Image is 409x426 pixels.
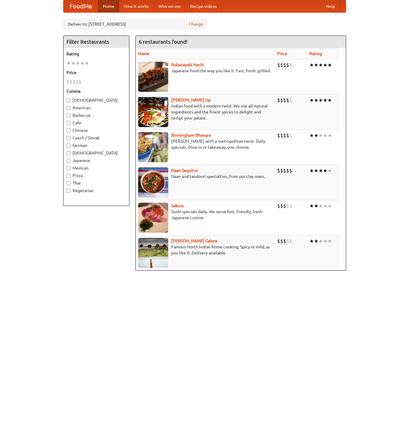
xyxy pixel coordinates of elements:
[67,180,126,186] label: Thai
[67,120,126,126] label: Cafe
[67,142,126,148] label: German
[138,68,273,74] p: Japanese food the way you like it. Fast, fresh, grilled.
[76,60,80,67] li: ★
[277,238,280,244] li: $
[64,36,129,48] h4: Filter Restaurants
[67,174,70,178] input: Pizza
[80,60,85,67] li: ★
[314,97,318,104] li: ★
[309,238,314,244] li: ★
[286,167,289,174] li: $
[171,203,184,208] a: Sakura
[286,97,289,104] li: $
[327,167,332,174] li: ★
[67,51,126,57] h5: Rating
[67,188,126,194] label: Vegetarian
[314,62,318,68] li: ★
[280,167,283,174] li: $
[67,79,70,85] li: $
[171,238,218,243] b: [PERSON_NAME] Galore
[280,238,283,244] li: $
[138,62,168,92] img: robatayaki.jpg
[138,173,273,179] p: Naan and tandoori specialties, from our clay oven.
[327,203,332,209] li: ★
[138,97,168,127] img: curryup.jpg
[70,79,73,85] li: $
[289,132,292,139] li: $
[63,19,208,30] div: Deliver to: [STREET_ADDRESS]
[323,132,327,139] li: ★
[318,62,323,68] li: ★
[171,98,211,102] b: [PERSON_NAME] Up
[138,138,273,150] p: [PERSON_NAME] with a metropolitan twist. Daily specials. Dine-in or takeaway, you choose.
[171,133,211,138] a: Birmingham Bhangra
[153,0,185,12] a: Who we are
[289,203,292,209] li: $
[283,132,286,139] li: $
[314,203,318,209] li: ★
[67,173,126,179] label: Pizza
[98,0,119,12] a: Home
[323,62,327,68] li: ★
[73,79,76,85] li: $
[283,203,286,209] li: $
[119,0,153,12] a: How it works
[277,167,280,174] li: $
[314,238,318,244] li: ★
[314,167,318,174] li: ★
[67,129,70,132] input: Chinese
[67,189,70,193] input: Vegetarian
[67,112,126,118] label: Barbecue
[286,132,289,139] li: $
[323,238,327,244] li: ★
[138,209,273,221] p: Sushi specials daily. We serve fast, friendly, fresh Japanese cuisine.
[171,168,198,173] b: Naan Sequitur
[277,62,280,68] li: $
[323,167,327,174] li: ★
[309,203,314,209] li: ★
[67,127,126,133] label: Chinese
[327,132,332,139] li: ★
[85,60,89,67] li: ★
[327,238,332,244] li: ★
[309,167,314,174] li: ★
[67,181,70,185] input: Thai
[318,203,323,209] li: ★
[286,62,289,68] li: $
[277,51,287,56] a: Price
[283,97,286,104] li: $
[289,238,292,244] li: $
[280,132,283,139] li: $
[64,0,98,12] a: FoodMe
[323,203,327,209] li: ★
[67,165,126,171] label: Mexican
[67,144,70,148] input: German
[171,62,204,67] a: Robatayaki Hachi
[289,97,292,104] li: $
[76,79,79,85] li: $
[67,157,126,163] label: Japanese
[289,62,292,68] li: $
[286,238,289,244] li: $
[314,132,318,139] li: ★
[318,97,323,104] li: ★
[67,60,71,67] li: ★
[309,62,314,68] li: ★
[67,135,126,141] label: Czech / Slovak
[67,121,70,125] input: Cafe
[309,132,314,139] li: ★
[277,97,280,104] li: $
[189,21,203,27] a: Change
[280,62,283,68] li: $
[318,167,323,174] li: ★
[139,39,187,45] ng-pluralize: 6 restaurants found!
[283,167,286,174] li: $
[67,113,70,117] input: Barbecue
[138,132,168,162] img: bhangra.jpg
[138,51,149,56] a: Name
[327,62,332,68] li: ★
[67,105,126,111] label: American
[138,103,273,121] p: Indian food with a modern twist. We use all-natural ingredients and the finest spices to delight ...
